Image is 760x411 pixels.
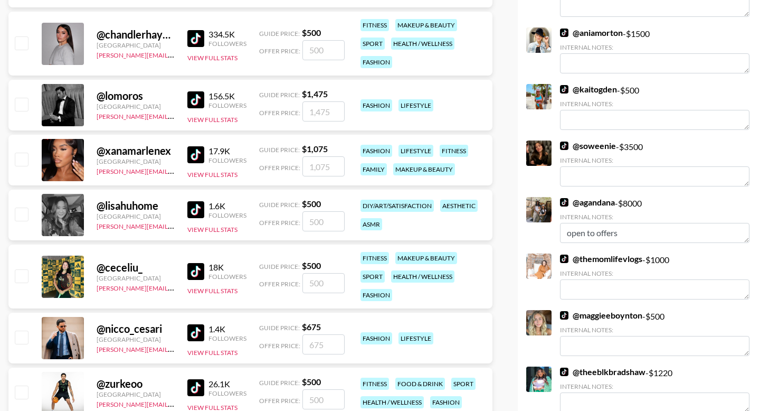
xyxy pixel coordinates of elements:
a: @theeblkbradshaw [560,367,645,377]
div: [GEOGRAPHIC_DATA] [97,274,175,282]
span: Offer Price: [259,164,300,172]
div: - $ 8000 [560,197,749,243]
div: [GEOGRAPHIC_DATA] [97,41,175,49]
div: 334.5K [208,29,246,40]
a: [PERSON_NAME][EMAIL_ADDRESS][DOMAIN_NAME] [97,49,253,59]
span: Guide Price: [259,30,300,38]
div: sport [360,270,385,283]
img: TikTok [187,30,204,47]
div: - $ 500 [560,84,749,130]
div: fitness [360,19,389,31]
button: View Full Stats [187,116,237,124]
div: asmr [360,218,382,230]
div: fitness [360,252,389,264]
div: health / wellness [360,396,424,408]
a: [PERSON_NAME][EMAIL_ADDRESS][DOMAIN_NAME] [97,165,253,175]
div: [GEOGRAPHIC_DATA] [97,335,175,343]
div: - $ 3500 [560,141,749,186]
img: TikTok [560,311,568,320]
a: @agandana [560,197,615,208]
img: TikTok [560,368,568,376]
div: fashion [360,289,392,301]
div: fitness [440,145,468,157]
img: TikTok [560,198,568,207]
div: makeup & beauty [395,19,457,31]
span: Offer Price: [259,219,300,227]
img: TikTok [187,379,204,396]
div: health / wellness [391,38,454,50]
span: Offer Price: [259,280,300,288]
a: @themomlifevlogs [560,254,642,264]
span: Guide Price: [259,91,300,99]
a: [PERSON_NAME][EMAIL_ADDRESS][DOMAIN_NAME] [97,220,253,230]
img: TikTok [187,263,204,280]
div: fashion [360,145,392,157]
div: - $ 1000 [560,254,749,300]
span: Offer Price: [259,342,300,350]
input: 675 [302,334,345,354]
div: 18K [208,262,246,273]
div: lifestyle [398,145,433,157]
input: 500 [302,273,345,293]
img: TikTok [187,324,204,341]
div: Followers [208,211,246,219]
strong: $ 500 [302,199,321,209]
div: diy/art/satisfaction [360,200,434,212]
div: Internal Notes: [560,382,749,390]
span: Guide Price: [259,324,300,332]
span: Guide Price: [259,263,300,270]
a: [PERSON_NAME][EMAIL_ADDRESS][DOMAIN_NAME] [97,110,253,120]
div: sport [360,38,385,50]
div: Followers [208,101,246,109]
div: sport [451,378,476,390]
div: Followers [208,156,246,164]
div: lifestyle [398,99,433,111]
div: food & drink [395,378,445,390]
strong: $ 500 [302,260,321,270]
span: Offer Price: [259,47,300,55]
a: [PERSON_NAME][EMAIL_ADDRESS][DOMAIN_NAME] [97,343,253,353]
button: View Full Stats [187,54,237,62]
input: 500 [302,40,345,60]
div: Internal Notes: [560,213,749,221]
div: fashion [360,332,392,344]
strong: $ 675 [302,322,321,332]
div: Internal Notes: [560,100,749,108]
button: View Full Stats [187,287,237,295]
a: [PERSON_NAME][EMAIL_ADDRESS][DOMAIN_NAME] [97,282,253,292]
div: Followers [208,273,246,281]
div: @ ceceliu_ [97,261,175,274]
div: fashion [430,396,462,408]
div: Followers [208,334,246,342]
div: 156.5K [208,91,246,101]
input: 1,475 [302,101,345,122]
div: fashion [360,56,392,68]
div: Internal Notes: [560,269,749,277]
a: [PERSON_NAME][EMAIL_ADDRESS][DOMAIN_NAME] [97,398,253,408]
input: 1,075 [302,156,345,176]
strong: $ 500 [302,377,321,387]
div: @ lomoros [97,89,175,102]
div: [GEOGRAPHIC_DATA] [97,212,175,220]
div: - $ 500 [560,310,749,356]
span: Guide Price: [259,379,300,387]
button: View Full Stats [187,226,237,233]
img: TikTok [560,29,568,37]
button: View Full Stats [187,171,237,179]
div: makeup & beauty [395,252,457,264]
div: 1.4K [208,324,246,334]
div: makeup & beauty [393,163,455,175]
div: [GEOGRAPHIC_DATA] [97,102,175,110]
div: - $ 1500 [560,27,749,73]
div: @ xanamarlenex [97,144,175,157]
textarea: open to offers [560,223,749,243]
a: @soweenie [560,141,616,151]
div: @ chandlerhayden [97,28,175,41]
div: 1.6K [208,201,246,211]
button: View Full Stats [187,349,237,357]
div: health / wellness [391,270,454,283]
div: Followers [208,40,246,48]
a: @maggieeboynton [560,310,642,321]
span: Guide Price: [259,146,300,154]
img: TikTok [187,146,204,163]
